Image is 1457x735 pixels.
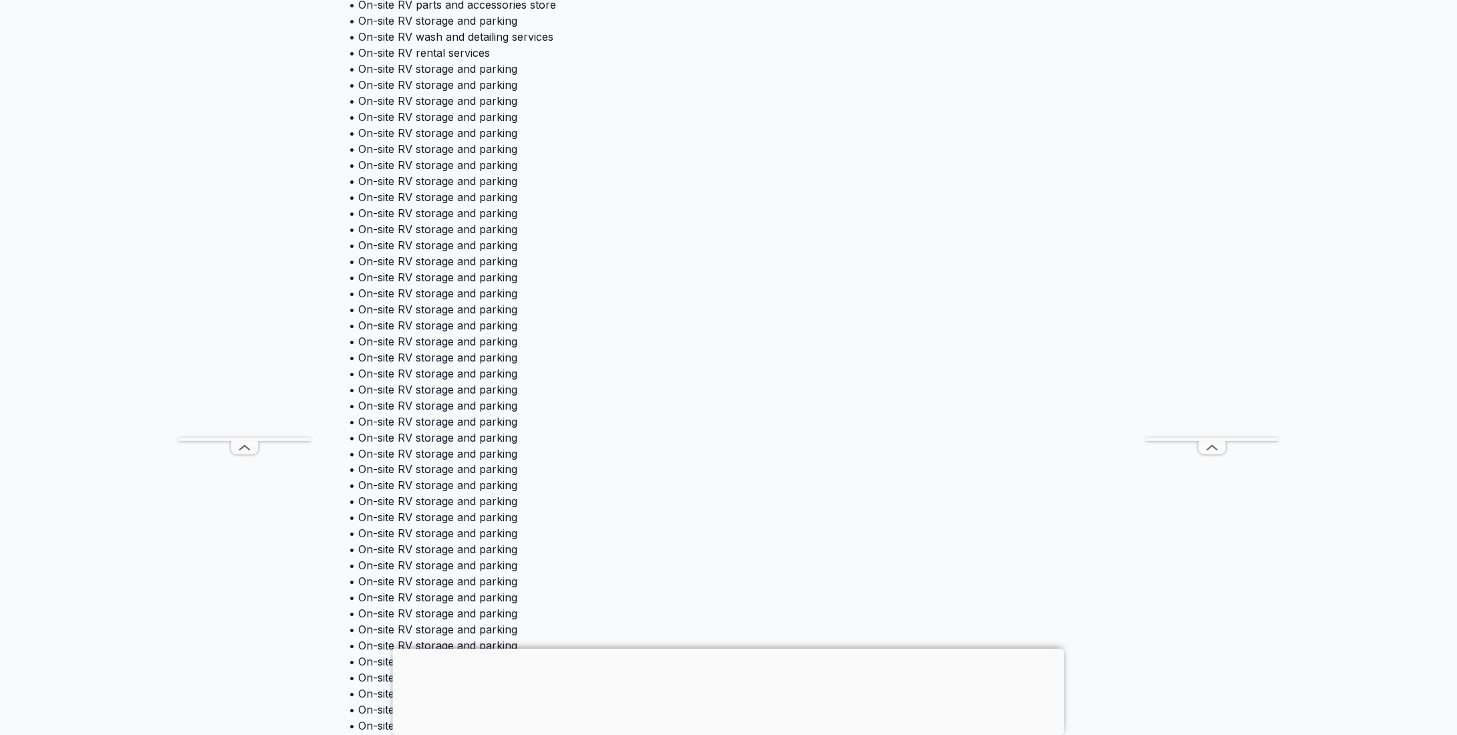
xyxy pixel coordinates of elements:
[349,109,874,125] li: • On-site RV storage and parking
[349,45,874,61] li: • On-site RV rental services
[349,526,874,542] li: • On-site RV storage and parking
[393,649,1065,732] iframe: Advertisement
[349,558,874,574] li: • On-site RV storage and parking
[349,205,874,221] li: • On-site RV storage and parking
[349,29,874,45] li: • On-site RV wash and detailing services
[1146,37,1279,438] iframe: Advertisement
[349,574,874,590] li: • On-site RV storage and parking
[349,510,874,526] li: • On-site RV storage and parking
[349,13,874,29] li: • On-site RV storage and parking
[349,398,874,414] li: • On-site RV storage and parking
[349,269,874,285] li: • On-site RV storage and parking
[349,494,874,510] li: • On-site RV storage and parking
[349,430,874,446] li: • On-site RV storage and parking
[349,590,874,606] li: • On-site RV storage and parking
[349,686,874,702] li: • On-site RV storage and parking
[349,189,874,205] li: • On-site RV storage and parking
[349,446,874,462] li: • On-site RV storage and parking
[349,349,874,365] li: • On-site RV storage and parking
[349,157,874,173] li: • On-site RV storage and parking
[349,221,874,237] li: • On-site RV storage and parking
[349,414,874,430] li: • On-site RV storage and parking
[349,93,874,109] li: • On-site RV storage and parking
[349,77,874,93] li: • On-site RV storage and parking
[349,365,874,382] li: • On-site RV storage and parking
[178,37,311,438] iframe: Advertisement
[349,702,874,718] li: • On-site RV storage and parking
[349,382,874,398] li: • On-site RV storage and parking
[349,237,874,253] li: • On-site RV storage and parking
[349,478,874,494] li: • On-site RV storage and parking
[349,301,874,317] li: • On-site RV storage and parking
[349,606,874,622] li: • On-site RV storage and parking
[349,285,874,301] li: • On-site RV storage and parking
[349,462,874,478] li: • On-site RV storage and parking
[349,638,874,654] li: • On-site RV storage and parking
[349,333,874,349] li: • On-site RV storage and parking
[349,542,874,558] li: • On-site RV storage and parking
[349,61,874,77] li: • On-site RV storage and parking
[349,317,874,333] li: • On-site RV storage and parking
[349,670,874,686] li: • On-site RV storage and parking
[349,654,874,670] li: • On-site RV storage and parking
[349,718,874,734] li: • On-site RV storage and parking
[349,253,874,269] li: • On-site RV storage and parking
[349,125,874,141] li: • On-site RV storage and parking
[349,622,874,638] li: • On-site RV storage and parking
[349,173,874,189] li: • On-site RV storage and parking
[349,141,874,157] li: • On-site RV storage and parking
